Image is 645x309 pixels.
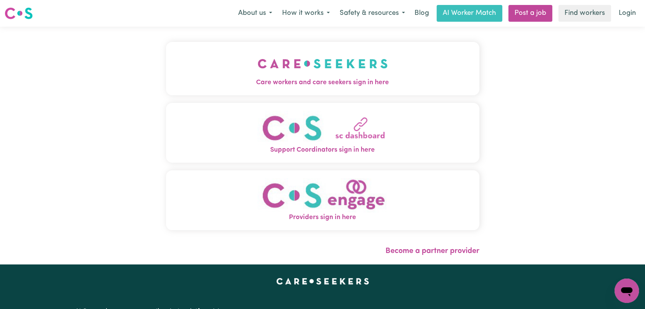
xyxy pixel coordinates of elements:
[166,170,479,230] button: Providers sign in here
[276,278,369,284] a: Careseekers home page
[233,5,277,21] button: About us
[166,78,479,88] span: Care workers and care seekers sign in here
[5,6,33,20] img: Careseekers logo
[166,42,479,95] button: Care workers and care seekers sign in here
[410,5,434,22] a: Blog
[385,247,479,255] a: Become a partner provider
[277,5,335,21] button: How it works
[5,5,33,22] a: Careseekers logo
[437,5,502,22] a: AI Worker Match
[614,5,640,22] a: Login
[558,5,611,22] a: Find workers
[166,103,479,163] button: Support Coordinators sign in here
[335,5,410,21] button: Safety & resources
[166,213,479,223] span: Providers sign in here
[614,279,639,303] iframe: Button to launch messaging window
[166,145,479,155] span: Support Coordinators sign in here
[508,5,552,22] a: Post a job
